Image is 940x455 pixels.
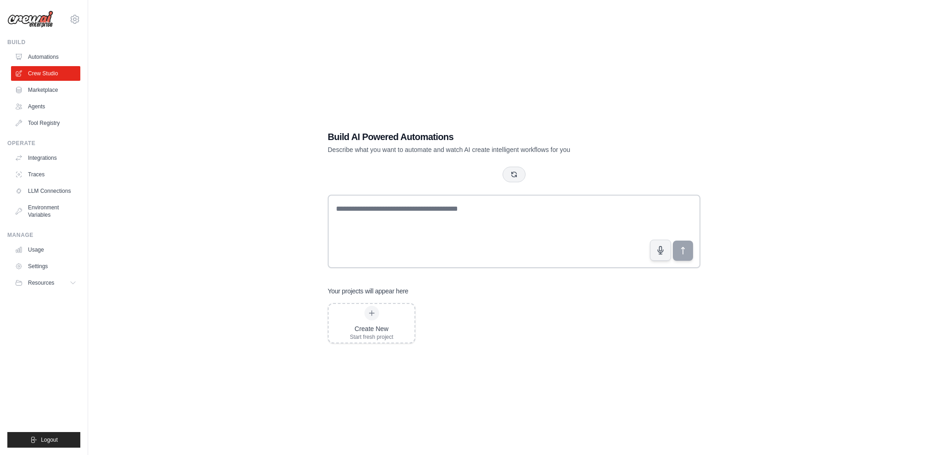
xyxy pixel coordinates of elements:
div: Operate [7,140,80,147]
a: Settings [11,259,80,274]
a: LLM Connections [11,184,80,198]
span: Logout [41,436,58,444]
span: Resources [28,279,54,286]
a: Agents [11,99,80,114]
a: Usage [11,242,80,257]
a: Integrations [11,151,80,165]
button: Get new suggestions [503,167,526,182]
div: Create New [350,324,393,333]
p: Describe what you want to automate and watch AI create intelligent workflows for you [328,145,636,154]
div: Manage [7,231,80,239]
div: Build [7,39,80,46]
a: Environment Variables [11,200,80,222]
a: Automations [11,50,80,64]
a: Marketplace [11,83,80,97]
a: Traces [11,167,80,182]
a: Tool Registry [11,116,80,130]
h3: Your projects will appear here [328,286,408,296]
div: Start fresh project [350,333,393,341]
a: Crew Studio [11,66,80,81]
img: Logo [7,11,53,28]
h1: Build AI Powered Automations [328,130,636,143]
button: Click to speak your automation idea [650,240,671,261]
button: Resources [11,275,80,290]
button: Logout [7,432,80,448]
